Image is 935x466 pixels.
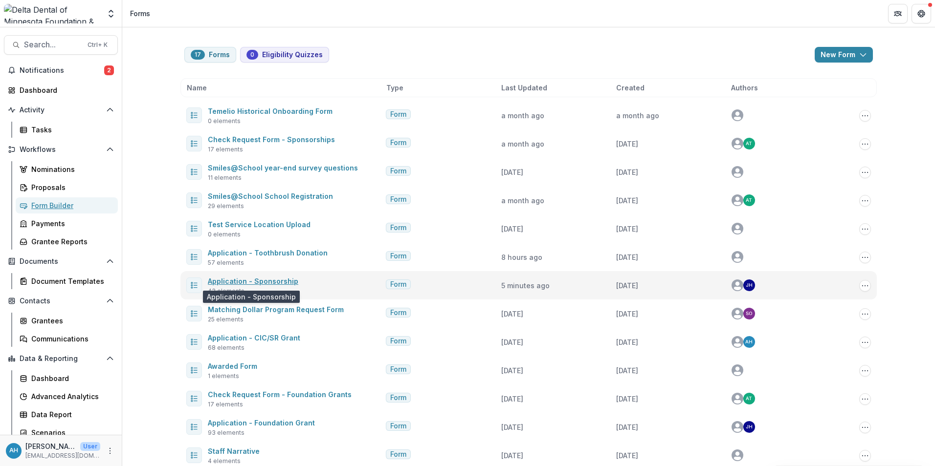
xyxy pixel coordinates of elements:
a: Application - Sponsorship [208,277,298,285]
span: 93 elements [208,428,245,437]
p: User [80,442,100,451]
button: Search... [4,35,118,55]
img: Delta Dental of Minnesota Foundation & Community Giving logo [4,4,100,23]
span: 17 elements [208,400,243,409]
span: Form [390,224,406,232]
span: 5 minutes ago [501,281,550,290]
span: [DATE] [616,168,638,176]
span: 4 elements [208,457,241,466]
div: Grantee Reports [31,236,110,247]
span: [DATE] [616,310,638,318]
span: Form [390,422,406,430]
a: Grantees [16,313,118,329]
span: 0 elements [208,117,241,126]
div: Anna Test [746,141,752,146]
div: Tasks [31,125,110,135]
svg: avatar [732,109,743,121]
svg: avatar [732,393,743,404]
span: [DATE] [501,366,523,375]
div: Communications [31,334,110,344]
button: Options [859,167,871,178]
button: Eligibility Quizzes [240,47,329,63]
span: [DATE] [501,451,523,460]
div: Document Templates [31,276,110,286]
span: [DATE] [616,253,638,261]
div: Annessa Hicks [9,447,18,454]
span: Form [390,337,406,345]
div: Payments [31,218,110,229]
button: Options [859,252,871,263]
span: a month ago [501,140,544,148]
div: Dashboard [20,85,110,95]
a: Check Request Form - Foundation Grants [208,390,352,399]
span: [DATE] [501,168,523,176]
svg: avatar [732,166,743,178]
span: 29 elements [208,202,244,211]
a: Matching Dollar Program Request Form [208,305,344,314]
span: 17 elements [208,145,243,154]
div: John Howe [746,283,753,288]
svg: avatar [732,364,743,376]
button: Notifications2 [4,63,118,78]
span: Form [390,252,406,260]
span: Authors [731,83,758,93]
button: Options [859,138,871,150]
span: Last Updated [501,83,547,93]
a: Smiles@School School Registration [208,192,333,200]
div: Nominations [31,164,110,174]
span: a month ago [501,196,544,205]
div: Annessa Hicks [745,339,753,344]
a: Scenarios [16,424,118,441]
a: Temelio Historical Onboarding Form [208,107,333,115]
button: Options [859,308,871,320]
a: Form Builder [16,197,118,213]
a: Staff Narrative [208,447,260,455]
button: Options [859,110,871,122]
svg: avatar [732,251,743,263]
a: Application - Toothbrush Donation [208,249,328,257]
svg: avatar [732,194,743,206]
span: Form [390,139,406,147]
button: Open Data & Reporting [4,351,118,366]
svg: avatar [732,223,743,234]
span: Form [390,365,406,374]
div: John Howe [746,424,753,429]
button: New Form [815,47,873,63]
button: Options [859,223,871,235]
div: Dashboard [31,373,110,383]
svg: avatar [732,138,743,149]
span: 0 [250,51,254,58]
svg: avatar [732,308,743,319]
a: Nominations [16,161,118,177]
svg: avatar [732,279,743,291]
button: Options [859,422,871,433]
svg: avatar [732,336,743,348]
a: Proposals [16,179,118,195]
a: Communications [16,331,118,347]
span: [DATE] [616,338,638,346]
span: a month ago [501,111,544,120]
span: [DATE] [501,310,523,318]
button: Partners [888,4,908,23]
div: Scenarios [31,427,110,438]
span: 0 elements [208,230,241,239]
button: Open Activity [4,102,118,118]
a: Grantee Reports [16,233,118,250]
span: [DATE] [501,423,523,431]
span: 8 hours ago [501,253,542,261]
span: [DATE] [616,451,638,460]
span: Search... [24,40,82,49]
div: Ctrl + K [86,40,110,50]
div: Advanced Analytics [31,391,110,402]
span: [DATE] [501,395,523,403]
span: 1 elements [208,372,239,381]
span: Form [390,195,406,204]
span: [DATE] [616,395,638,403]
span: [DATE] [616,281,638,290]
div: Anna Test [746,396,752,401]
div: Sharon Oswald [746,311,752,316]
span: Form [390,110,406,119]
span: Activity [20,106,102,114]
span: Type [386,83,403,93]
a: Dashboard [16,370,118,386]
